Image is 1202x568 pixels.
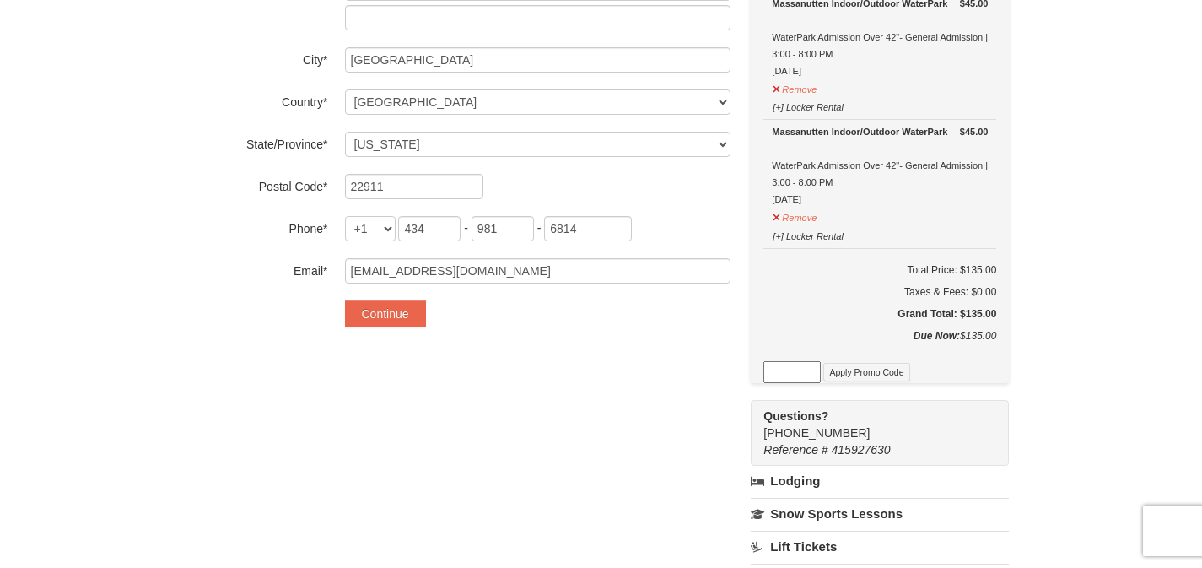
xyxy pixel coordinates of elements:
label: City* [193,47,328,68]
input: Postal Code [345,174,483,199]
span: - [464,221,468,235]
label: Email* [193,258,328,279]
span: - [537,221,542,235]
button: Remove [772,205,817,226]
input: xxx [472,216,534,241]
div: WaterPark Admission Over 42"- General Admission | 3:00 - 8:00 PM [DATE] [772,123,988,208]
a: Lodging [751,466,1009,496]
span: [PHONE_NUMBER] [763,408,978,440]
input: xxx [398,216,461,241]
input: City [345,47,730,73]
button: [+] Locker Rental [772,95,844,116]
label: Phone* [193,216,328,237]
label: Postal Code* [193,174,328,195]
span: 415927630 [832,443,891,457]
a: Lift Tickets [751,531,1009,562]
button: Remove [772,77,817,98]
div: Massanutten Indoor/Outdoor WaterPark [772,123,988,140]
input: xxxx [544,216,632,241]
button: [+] Locker Rental [772,224,844,245]
span: Reference # [763,443,827,457]
button: Apply Promo Code [823,363,909,381]
label: State/Province* [193,132,328,153]
button: Continue [345,300,426,327]
div: Taxes & Fees: $0.00 [763,284,996,300]
input: Email [345,258,730,284]
h6: Total Price: $135.00 [763,262,996,279]
div: $135.00 [763,327,996,361]
h5: Grand Total: $135.00 [763,306,996,322]
strong: $45.00 [960,123,989,140]
strong: Questions? [763,409,828,423]
label: Country* [193,89,328,111]
a: Snow Sports Lessons [751,498,1009,529]
strong: Due Now: [914,330,960,342]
